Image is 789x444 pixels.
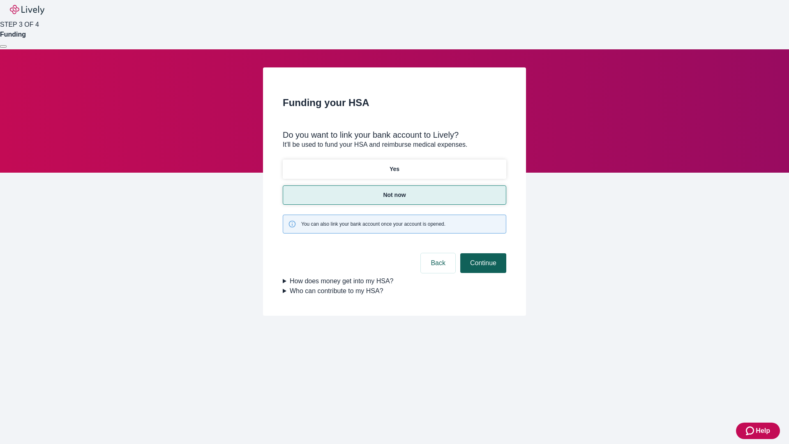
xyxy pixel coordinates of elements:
button: Continue [460,253,506,273]
button: Yes [283,160,506,179]
p: It'll be used to fund your HSA and reimburse medical expenses. [283,140,506,150]
span: Help [756,426,770,436]
button: Zendesk support iconHelp [736,423,780,439]
svg: Zendesk support icon [746,426,756,436]
button: Back [421,253,455,273]
summary: How does money get into my HSA? [283,276,506,286]
summary: Who can contribute to my HSA? [283,286,506,296]
p: Not now [383,191,406,199]
p: Yes [390,165,399,173]
button: Not now [283,185,506,205]
img: Lively [10,5,44,15]
h2: Funding your HSA [283,95,506,110]
span: You can also link your bank account once your account is opened. [301,220,445,228]
div: Do you want to link your bank account to Lively? [283,130,506,140]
